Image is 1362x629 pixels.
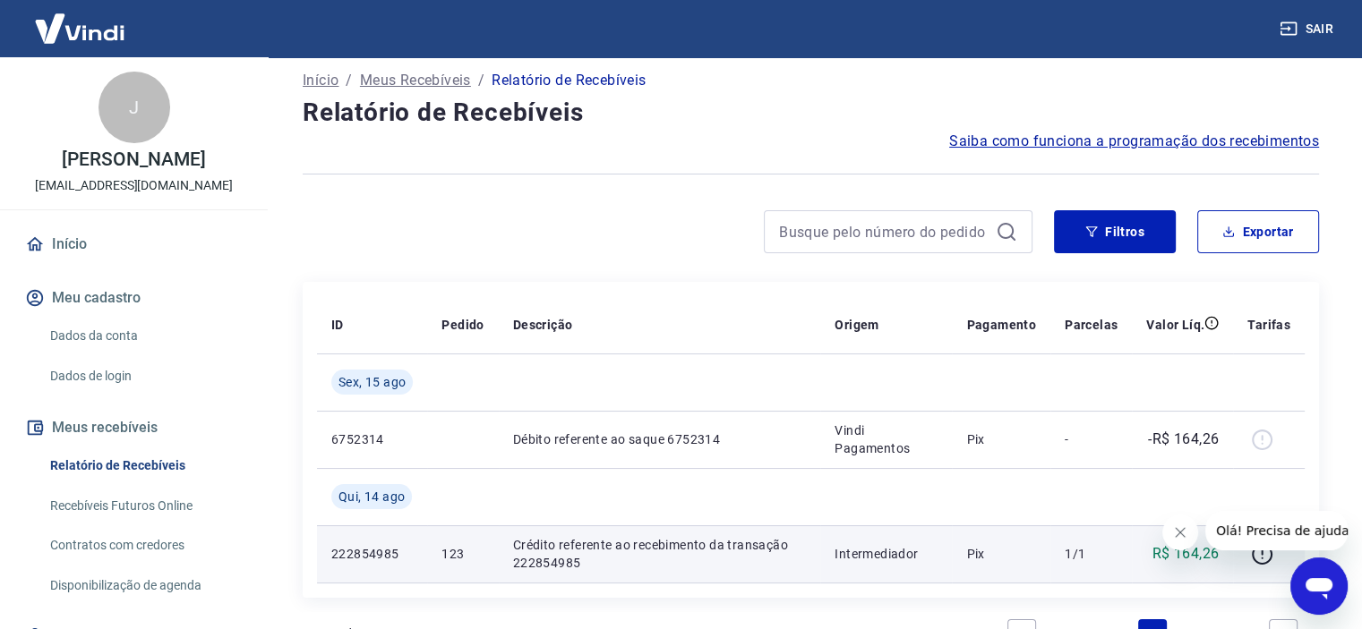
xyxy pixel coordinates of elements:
p: 123 [441,545,484,563]
p: - [1065,430,1118,448]
a: Meus Recebíveis [360,70,471,91]
p: 1/1 [1065,545,1118,563]
h4: Relatório de Recebíveis [303,95,1319,131]
p: Pix [966,545,1036,563]
p: / [478,70,484,91]
iframe: Fechar mensagem [1162,514,1198,550]
span: Qui, 14 ago [338,488,405,506]
p: Origem [835,316,878,334]
p: 222854985 [331,545,413,563]
a: Dados da conta [43,318,246,354]
p: Valor Líq. [1146,316,1204,334]
span: Olá! Precisa de ajuda? [11,13,150,27]
a: Disponibilização de agenda [43,567,246,604]
p: R$ 164,26 [1152,543,1220,565]
button: Meus recebíveis [21,408,246,447]
a: Início [21,225,246,264]
img: Vindi [21,1,138,55]
p: Parcelas [1065,316,1118,334]
button: Exportar [1197,210,1319,253]
a: Saiba como funciona a programação dos recebimentos [949,131,1319,152]
p: Débito referente ao saque 6752314 [513,430,806,448]
p: Descrição [513,316,573,334]
p: 6752314 [331,430,413,448]
span: Sex, 15 ago [338,373,406,391]
p: ID [331,316,344,334]
p: Crédito referente ao recebimento da transação 222854985 [513,536,806,572]
iframe: Mensagem da empresa [1205,511,1348,550]
p: Intermediador [835,545,938,563]
p: Tarifas [1247,316,1290,334]
p: Pagamento [966,316,1036,334]
a: Contratos com credores [43,527,246,564]
a: Recebíveis Futuros Online [43,488,246,524]
a: Início [303,70,338,91]
p: / [346,70,352,91]
p: [PERSON_NAME] [62,150,205,169]
p: Relatório de Recebíveis [492,70,646,91]
button: Meu cadastro [21,278,246,318]
p: Pix [966,430,1036,448]
p: -R$ 164,26 [1148,429,1219,450]
button: Filtros [1054,210,1176,253]
div: J [99,72,170,143]
p: Pedido [441,316,484,334]
a: Relatório de Recebíveis [43,447,246,484]
iframe: Botão para abrir a janela de mensagens [1290,557,1348,615]
a: Dados de login [43,358,246,395]
p: Vindi Pagamentos [835,421,938,457]
button: Sair [1276,13,1341,46]
input: Busque pelo número do pedido [779,218,989,245]
p: [EMAIL_ADDRESS][DOMAIN_NAME] [35,176,233,195]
